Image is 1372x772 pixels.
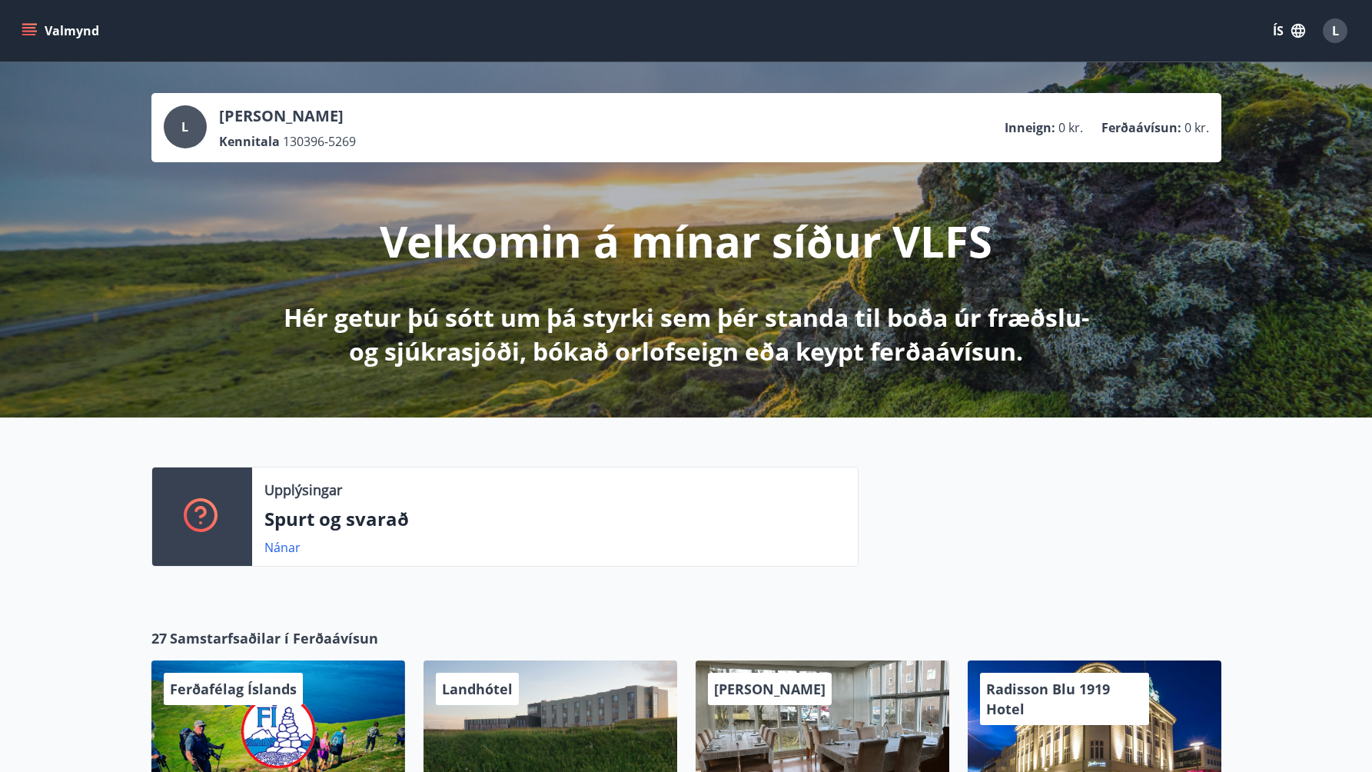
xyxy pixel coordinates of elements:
button: L [1317,12,1354,49]
p: [PERSON_NAME] [219,105,356,127]
span: Samstarfsaðilar í Ferðaávísun [170,628,378,648]
button: menu [18,17,105,45]
p: Ferðaávísun : [1101,119,1181,136]
span: 0 kr. [1058,119,1083,136]
span: 130396-5269 [283,133,356,150]
span: Radisson Blu 1919 Hotel [986,680,1110,718]
span: Landhótel [442,680,513,698]
p: Hér getur þú sótt um þá styrki sem þér standa til boða úr fræðslu- og sjúkrasjóði, bókað orlofsei... [281,301,1092,368]
p: Upplýsingar [264,480,342,500]
span: Ferðafélag Íslands [170,680,297,698]
button: ÍS [1264,17,1314,45]
p: Kennitala [219,133,280,150]
p: Velkomin á mínar síður VLFS [380,211,992,270]
span: 27 [151,628,167,648]
p: Spurt og svarað [264,506,845,532]
span: 0 kr. [1184,119,1209,136]
p: Inneign : [1005,119,1055,136]
span: [PERSON_NAME] [714,680,826,698]
a: Nánar [264,539,301,556]
span: L [181,118,188,135]
span: L [1332,22,1339,39]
